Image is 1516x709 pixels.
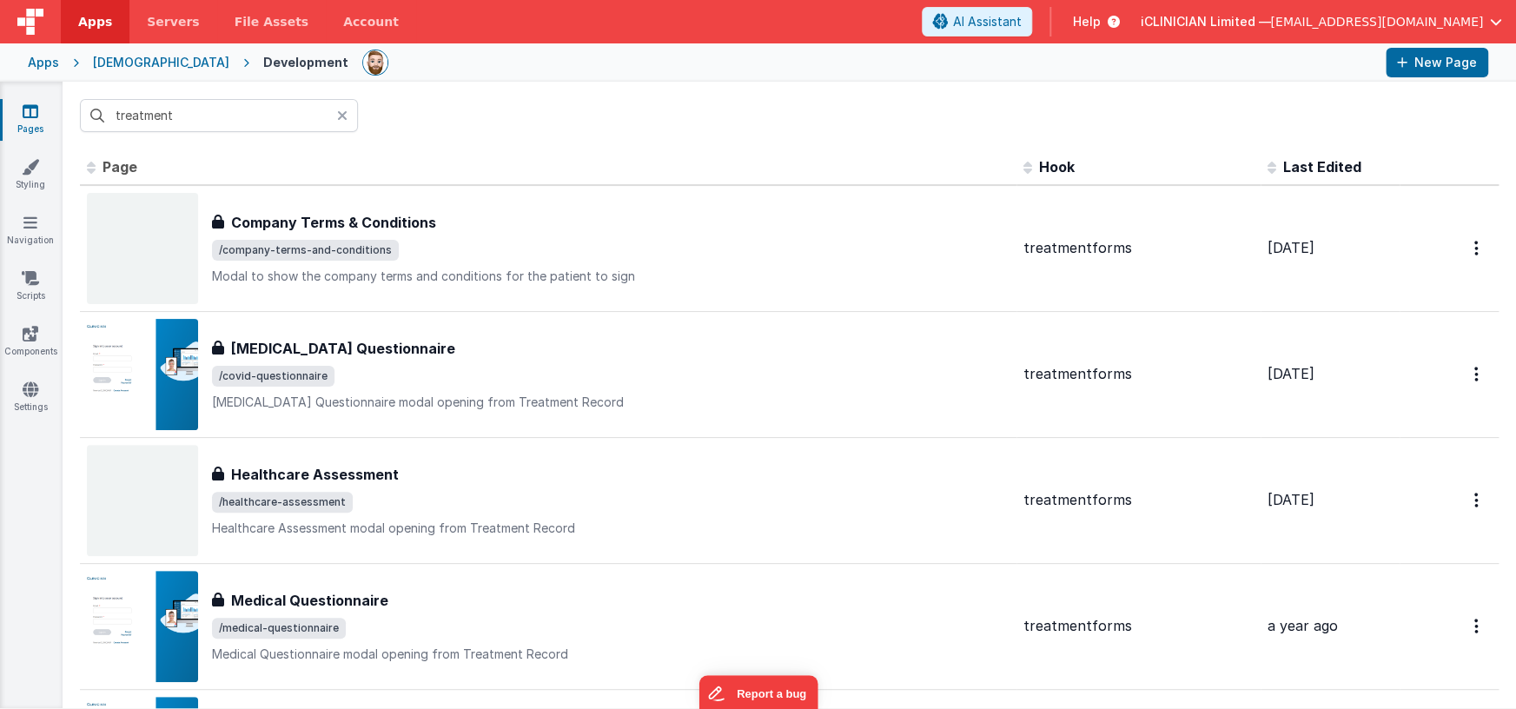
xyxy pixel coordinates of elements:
[1464,356,1492,392] button: Options
[212,240,399,261] span: /company-terms-and-conditions
[1023,238,1254,258] div: treatmentforms
[952,13,1021,30] span: AI Assistant
[1268,365,1314,382] span: [DATE]
[1270,13,1483,30] span: [EMAIL_ADDRESS][DOMAIN_NAME]
[1140,13,1270,30] span: iCLINICIAN Limited —
[212,268,1010,285] p: Modal to show the company terms and conditions for the patient to sign
[80,99,358,132] input: Search pages, id's ...
[1386,48,1488,77] button: New Page
[1464,608,1492,644] button: Options
[1072,13,1100,30] span: Help
[212,492,353,513] span: /healthcare-assessment
[212,520,1010,537] p: Healthcare Assessment modal opening from Treatment Record
[1140,13,1502,30] button: iCLINICIAN Limited — [EMAIL_ADDRESS][DOMAIN_NAME]
[922,7,1032,36] button: AI Assistant
[1268,491,1314,508] span: [DATE]
[1023,364,1254,384] div: treatmentforms
[231,212,436,233] h3: Company Terms & Conditions
[263,54,348,71] div: Development
[1464,230,1492,266] button: Options
[1268,617,1338,634] span: a year ago
[212,366,334,387] span: /covid-questionnaire
[231,464,399,485] h3: Healthcare Assessment
[212,646,1010,663] p: Medical Questionnaire modal opening from Treatment Record
[1268,239,1314,256] span: [DATE]
[231,338,455,359] h3: [MEDICAL_DATA] Questionnaire
[28,54,59,71] div: Apps
[212,394,1010,411] p: [MEDICAL_DATA] Questionnaire modal opening from Treatment Record
[103,158,137,176] span: Page
[235,13,309,30] span: File Assets
[1023,616,1254,636] div: treatmentforms
[1283,158,1361,176] span: Last Edited
[78,13,112,30] span: Apps
[1039,158,1075,176] span: Hook
[363,50,387,75] img: 338b8ff906eeea576da06f2fc7315c1b
[212,618,346,639] span: /medical-questionnaire
[1464,482,1492,518] button: Options
[147,13,199,30] span: Servers
[231,590,388,611] h3: Medical Questionnaire
[93,54,229,71] div: [DEMOGRAPHIC_DATA]
[1023,490,1254,510] div: treatmentforms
